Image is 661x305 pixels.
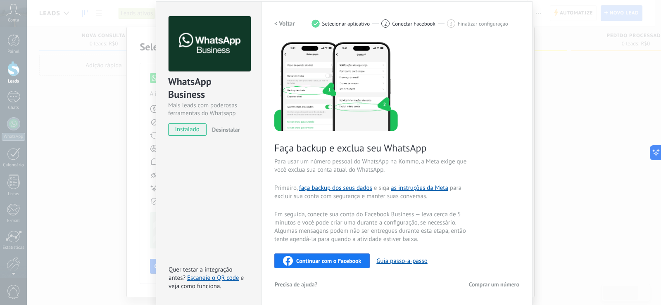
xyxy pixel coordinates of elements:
[169,274,244,290] span: e veja como funciona.
[449,20,452,27] span: 3
[169,123,206,136] span: instalado
[274,41,398,131] img: delete personal phone
[468,278,520,291] button: Comprar um número
[376,257,427,265] button: Guia passo-a-passo
[274,184,471,201] span: Primeiro, e siga para excluir sua conta com segurança e manter suas conversas.
[469,281,519,287] span: Comprar um número
[391,184,448,192] a: as instruções da Meta
[322,21,370,27] span: Selecionar aplicativo
[187,274,239,282] a: Escaneie o QR code
[274,278,318,291] button: Precisa de ajuda?
[212,126,240,133] span: Desinstalar
[168,102,250,117] div: Mais leads com poderosas ferramentas do Whatsapp
[299,184,372,192] a: faça backup dos seus dados
[274,158,471,174] span: Para usar um número pessoal do WhatsApp na Kommo, a Meta exige que você exclua sua conta atual do...
[169,266,232,282] span: Quer testar a integração antes?
[458,21,508,27] span: Finalizar configuração
[274,210,471,244] span: Em seguida, conecte sua conta do Facebook Business — leva cerca de 5 minutos e você pode criar um...
[168,75,250,102] div: WhatsApp Business
[169,16,251,72] img: logo_main.png
[275,281,317,287] span: Precisa de ajuda?
[274,253,370,268] button: Continuar com o Facebook
[274,20,295,28] h2: < Voltar
[392,21,435,27] span: Conectar Facebook
[209,123,240,136] button: Desinstalar
[296,258,361,264] span: Continuar com o Facebook
[384,20,387,27] span: 2
[274,16,295,31] button: < Voltar
[274,142,471,154] span: Faça backup e exclua seu WhatsApp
